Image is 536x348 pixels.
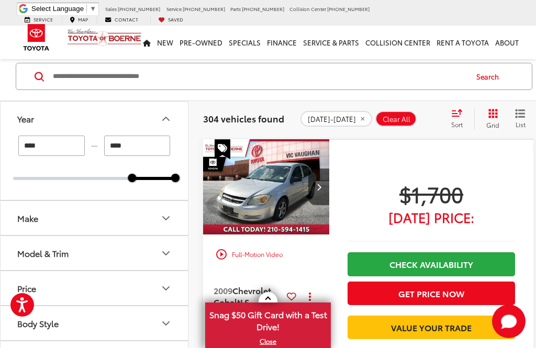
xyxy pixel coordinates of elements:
[242,5,284,12] span: [PHONE_NUMBER]
[31,5,84,13] span: Select Language
[17,283,36,293] div: Price
[348,316,515,339] a: Value Your Trade
[166,5,182,12] span: Service
[52,64,466,89] input: Search by Make, Model, or Keyword
[300,287,319,306] button: Actions
[466,63,514,89] button: Search
[1,271,189,305] button: PricePrice
[17,318,59,328] div: Body Style
[1,306,189,340] button: Body StyleBody Style
[492,26,522,59] a: About
[515,120,526,129] span: List
[203,139,330,234] div: 2009 Chevrolet Cobalt LS 0
[17,16,61,23] a: Service
[264,26,300,59] a: Finance
[203,139,330,235] img: 2009 Chevrolet Cobalt LS
[226,26,264,59] a: Specials
[115,16,138,23] span: Contact
[62,16,96,23] a: Map
[433,26,492,59] a: Rent a Toyota
[17,114,34,124] div: Year
[300,111,372,127] button: remove 1999-2025
[206,304,330,335] span: Snag $50 Gift Card with a Test Drive!
[1,236,189,270] button: Model & TrimModel & Trim
[88,141,101,150] span: —
[474,108,507,129] button: Grid View
[492,305,526,338] button: Toggle Chat Window
[160,282,172,295] div: Price
[176,26,226,59] a: Pre-Owned
[168,16,183,23] span: Saved
[362,26,433,59] a: Collision Center
[160,113,172,125] div: Year
[1,102,189,136] button: YearYear
[203,139,330,234] a: 2009 Chevrolet Cobalt LS2009 Chevrolet Cobalt LS2009 Chevrolet Cobalt LS2009 Chevrolet Cobalt LS
[154,26,176,59] a: New
[375,111,417,127] button: Clear All
[486,120,499,129] span: Grid
[105,5,117,12] span: Sales
[348,181,515,207] span: $1,700
[118,5,160,12] span: [PHONE_NUMBER]
[17,248,69,258] div: Model & Trim
[150,16,191,23] a: My Saved Vehicles
[327,5,370,12] span: [PHONE_NUMBER]
[308,169,329,205] button: Next image
[90,5,96,13] span: ▼
[183,5,225,12] span: [PHONE_NUMBER]
[97,16,146,23] a: Contact
[300,26,362,59] a: Service & Parts: Opens in a new tab
[17,20,56,54] img: Toyota
[348,282,515,305] button: Get Price Now
[67,28,142,47] img: Vic Vaughan Toyota of Boerne
[230,5,241,12] span: Parts
[78,16,88,23] span: Map
[86,5,87,13] span: ​
[104,136,171,156] input: maximum
[31,5,96,13] a: Select Language​
[215,139,230,159] span: Special
[214,285,283,308] a: 2009Chevrolet CobaltLS
[507,108,533,129] button: List View
[17,213,38,223] div: Make
[446,108,474,129] button: Select sort value
[383,115,410,124] span: Clear All
[140,26,154,59] a: Home
[289,5,326,12] span: Collision Center
[160,247,172,260] div: Model & Trim
[160,212,172,224] div: Make
[308,115,356,124] span: [DATE]-[DATE]
[214,284,232,296] span: 2009
[18,136,85,156] input: minimum
[348,212,515,222] span: [DATE] Price:
[203,112,284,125] span: 304 vehicles found
[492,305,526,338] svg: Start Chat
[348,252,515,276] a: Check Availability
[451,120,463,129] span: Sort
[160,317,172,330] div: Body Style
[33,16,53,23] span: Service
[1,201,189,235] button: MakeMake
